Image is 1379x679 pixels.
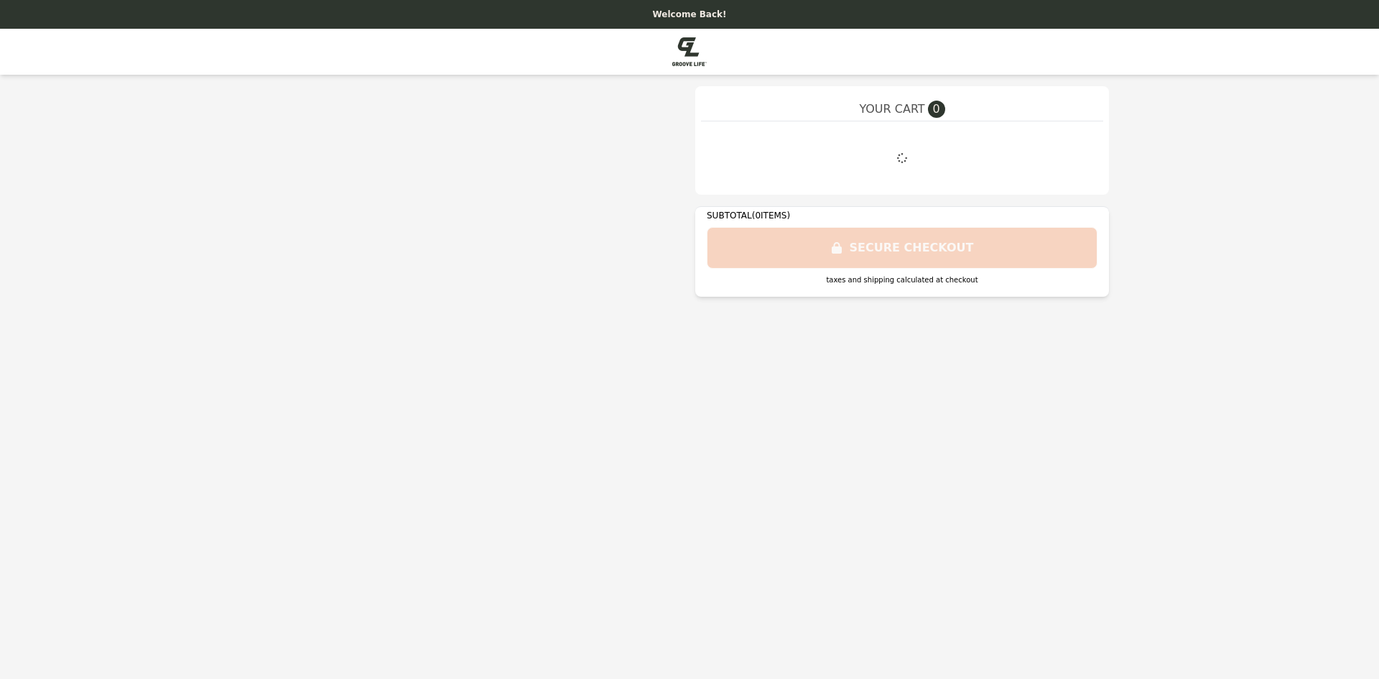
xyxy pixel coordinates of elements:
[752,211,790,221] span: ( 0 ITEMS)
[707,211,752,221] span: SUBTOTAL
[859,101,924,118] span: YOUR CART
[672,37,707,66] img: Brand Logo
[707,274,1097,285] div: taxes and shipping calculated at checkout
[9,9,1370,20] p: Welcome Back!
[928,101,945,118] span: 0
